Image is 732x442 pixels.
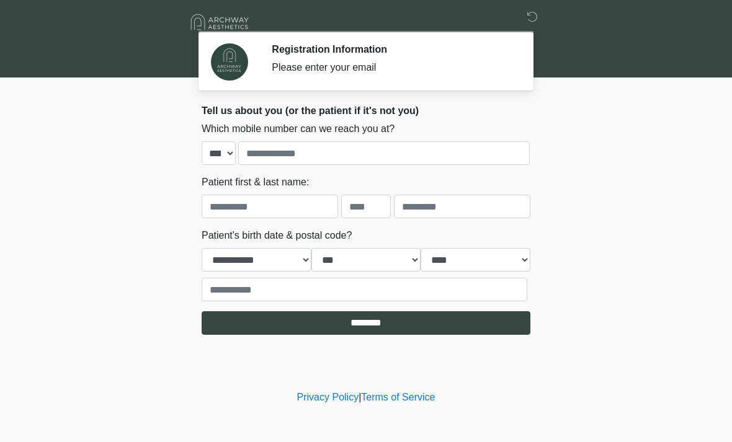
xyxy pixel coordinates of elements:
[202,175,309,190] label: Patient first & last name:
[211,43,248,81] img: Agent Avatar
[272,60,512,75] div: Please enter your email
[202,105,530,117] h2: Tell us about you (or the patient if it's not you)
[361,392,435,402] a: Terms of Service
[189,9,251,35] img: Archway Aesthetics Logo
[202,122,395,136] label: Which mobile number can we reach you at?
[297,392,359,402] a: Privacy Policy
[272,43,512,55] h2: Registration Information
[359,392,361,402] a: |
[202,228,352,243] label: Patient's birth date & postal code?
